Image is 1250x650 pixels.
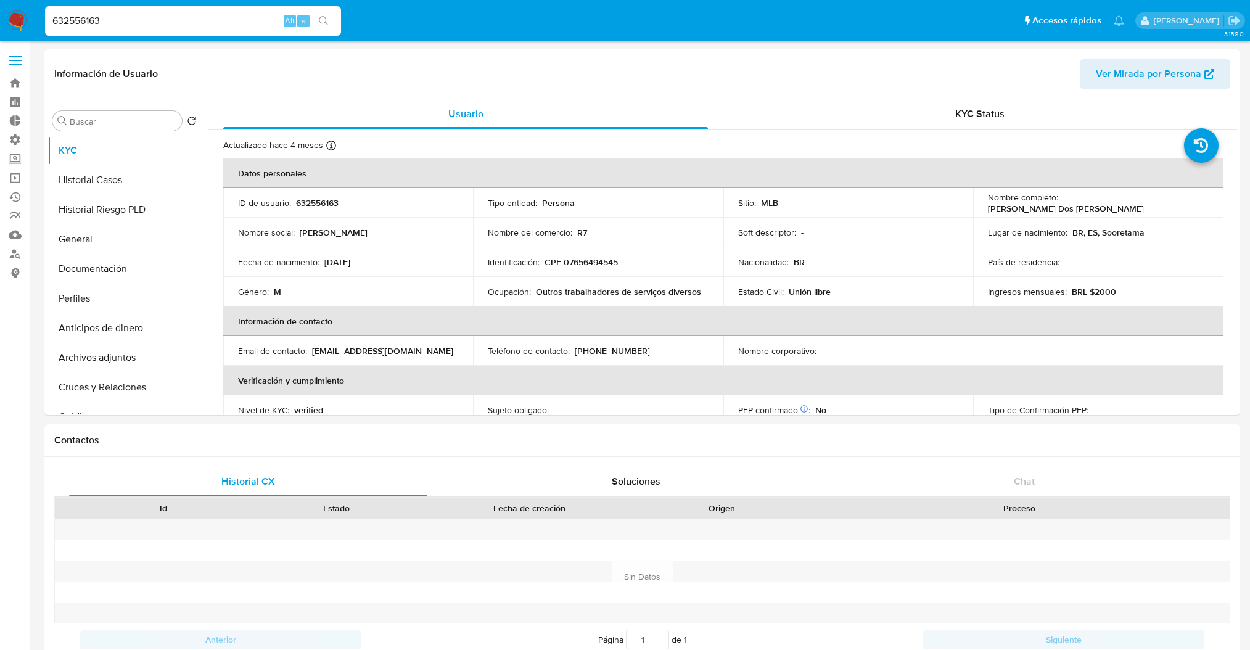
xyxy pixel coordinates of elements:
[577,227,587,238] p: R7
[1032,14,1101,27] span: Accesos rápidos
[488,345,570,356] p: Teléfono de contacto :
[54,68,158,80] h1: Información de Usuario
[1096,59,1201,89] span: Ver Mirada por Persona
[923,630,1204,649] button: Siguiente
[47,136,202,165] button: KYC
[1080,59,1230,89] button: Ver Mirada por Persona
[238,257,319,268] p: Fecha de nacimiento :
[1093,405,1096,416] p: -
[488,197,537,208] p: Tipo entidad :
[324,257,350,268] p: [DATE]
[1072,286,1116,297] p: BRL $2000
[223,139,323,151] p: Actualizado hace 4 meses
[47,313,202,343] button: Anticipos de dinero
[575,345,650,356] p: [PHONE_NUMBER]
[644,502,800,514] div: Origen
[1072,227,1145,238] p: BR, ES, Sooretama
[47,165,202,195] button: Historial Casos
[815,405,826,416] p: No
[238,227,295,238] p: Nombre social :
[684,633,687,646] span: 1
[57,116,67,126] button: Buscar
[448,107,483,121] span: Usuario
[821,345,824,356] p: -
[1154,15,1223,27] p: santiago.sgreco@mercadolibre.com
[47,343,202,372] button: Archivos adjuntos
[47,195,202,224] button: Historial Riesgo PLD
[988,257,1059,268] p: País de residencia :
[801,227,804,238] p: -
[47,224,202,254] button: General
[296,197,339,208] p: 632556163
[223,306,1223,336] th: Información de contacto
[988,227,1067,238] p: Lugar de nacimiento :
[302,15,305,27] span: s
[47,372,202,402] button: Cruces y Relaciones
[536,286,701,297] p: Outros trabalhadores de serviços diversos
[612,474,660,488] span: Soluciones
[312,345,453,356] p: [EMAIL_ADDRESS][DOMAIN_NAME]
[761,197,778,208] p: MLB
[85,502,241,514] div: Id
[738,197,756,208] p: Sitio :
[187,116,197,130] button: Volver al orden por defecto
[988,286,1067,297] p: Ingresos mensuales :
[598,630,687,649] span: Página de
[47,284,202,313] button: Perfiles
[258,502,414,514] div: Estado
[285,15,295,27] span: Alt
[955,107,1005,121] span: KYC Status
[1114,15,1124,26] a: Notificaciones
[988,405,1088,416] p: Tipo de Confirmación PEP :
[223,366,1223,395] th: Verificación y cumplimiento
[988,203,1144,214] p: [PERSON_NAME] Dos [PERSON_NAME]
[274,286,281,297] p: M
[238,197,291,208] p: ID de usuario :
[311,12,336,30] button: search-icon
[488,405,549,416] p: Sujeto obligado :
[738,345,816,356] p: Nombre corporativo :
[1228,14,1241,27] a: Salir
[1064,257,1067,268] p: -
[47,254,202,284] button: Documentación
[47,402,202,432] button: Créditos
[817,502,1221,514] div: Proceso
[545,257,618,268] p: CPF 07656494545
[294,405,323,416] p: verified
[1014,474,1035,488] span: Chat
[488,227,572,238] p: Nombre del comercio :
[988,192,1058,203] p: Nombre completo :
[554,405,556,416] p: -
[223,158,1223,188] th: Datos personales
[238,405,289,416] p: Nivel de KYC :
[488,286,531,297] p: Ocupación :
[488,257,540,268] p: Identificación :
[300,227,368,238] p: [PERSON_NAME]
[432,502,627,514] div: Fecha de creación
[789,286,831,297] p: Unión libre
[238,345,307,356] p: Email de contacto :
[80,630,361,649] button: Anterior
[794,257,805,268] p: BR
[70,116,177,127] input: Buscar
[542,197,575,208] p: Persona
[738,227,796,238] p: Soft descriptor :
[738,257,789,268] p: Nacionalidad :
[238,286,269,297] p: Género :
[738,286,784,297] p: Estado Civil :
[221,474,275,488] span: Historial CX
[54,434,1230,446] h1: Contactos
[45,13,341,29] input: Buscar usuario o caso...
[738,405,810,416] p: PEP confirmado :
